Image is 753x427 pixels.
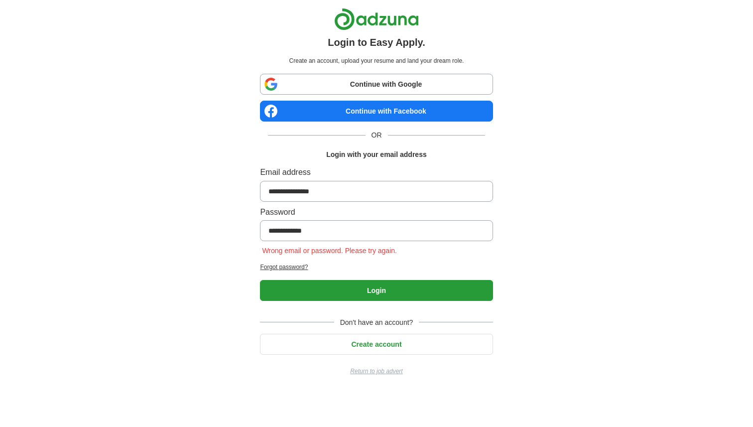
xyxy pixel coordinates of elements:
label: Password [260,206,493,219]
label: Email address [260,166,493,179]
button: Create account [260,334,493,355]
span: Don't have an account? [334,317,419,328]
p: Create an account, upload your resume and land your dream role. [262,56,491,66]
a: Forgot password? [260,263,493,272]
a: Continue with Google [260,74,493,95]
a: Return to job advert [260,367,493,376]
a: Continue with Facebook [260,101,493,122]
button: Login [260,280,493,301]
span: Wrong email or password. Please try again. [260,247,399,255]
span: OR [366,130,388,141]
h1: Login to Easy Apply. [328,34,425,50]
h1: Login with your email address [326,149,426,160]
img: Adzuna logo [334,8,419,30]
a: Create account [260,340,493,348]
